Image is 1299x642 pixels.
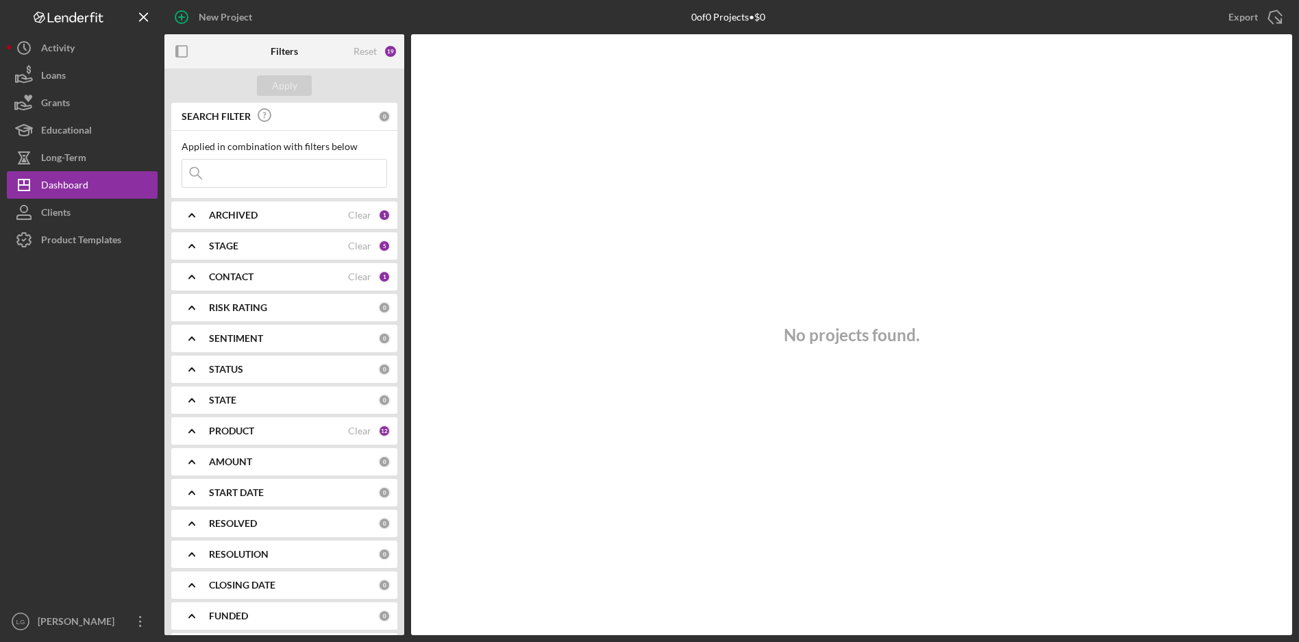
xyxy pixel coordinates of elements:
[7,171,158,199] button: Dashboard
[209,580,275,591] b: CLOSING DATE
[209,425,254,436] b: PRODUCT
[378,456,391,468] div: 0
[41,226,121,257] div: Product Templates
[348,271,371,282] div: Clear
[271,46,298,57] b: Filters
[41,62,66,92] div: Loans
[378,363,391,375] div: 0
[784,325,919,345] h3: No projects found.
[7,144,158,171] button: Long-Term
[209,364,243,375] b: STATUS
[164,3,266,31] button: New Project
[182,111,251,122] b: SEARCH FILTER
[691,12,765,23] div: 0 of 0 Projects • $0
[348,240,371,251] div: Clear
[257,75,312,96] button: Apply
[378,301,391,314] div: 0
[378,394,391,406] div: 0
[378,548,391,560] div: 0
[209,395,236,406] b: STATE
[384,45,397,58] div: 19
[7,34,158,62] button: Activity
[354,46,377,57] div: Reset
[209,302,267,313] b: RISK RATING
[16,618,25,626] text: LG
[378,425,391,437] div: 12
[41,144,86,175] div: Long-Term
[378,110,391,123] div: 0
[209,518,257,529] b: RESOLVED
[7,226,158,254] button: Product Templates
[1228,3,1258,31] div: Export
[41,116,92,147] div: Educational
[209,210,258,221] b: ARCHIVED
[378,486,391,499] div: 0
[209,456,252,467] b: AMOUNT
[7,608,158,635] button: LG[PERSON_NAME]
[7,62,158,89] button: Loans
[41,199,71,230] div: Clients
[7,199,158,226] button: Clients
[378,610,391,622] div: 0
[7,89,158,116] button: Grants
[41,171,88,202] div: Dashboard
[272,75,297,96] div: Apply
[378,332,391,345] div: 0
[41,89,70,120] div: Grants
[209,487,264,498] b: START DATE
[378,271,391,283] div: 1
[41,34,75,65] div: Activity
[199,3,252,31] div: New Project
[182,141,387,152] div: Applied in combination with filters below
[209,333,263,344] b: SENTIMENT
[209,240,238,251] b: STAGE
[378,579,391,591] div: 0
[378,209,391,221] div: 1
[209,549,269,560] b: RESOLUTION
[34,608,123,639] div: [PERSON_NAME]
[1215,3,1292,31] button: Export
[348,210,371,221] div: Clear
[209,271,253,282] b: CONTACT
[348,425,371,436] div: Clear
[378,517,391,530] div: 0
[209,610,248,621] b: FUNDED
[7,116,158,144] button: Educational
[378,240,391,252] div: 5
